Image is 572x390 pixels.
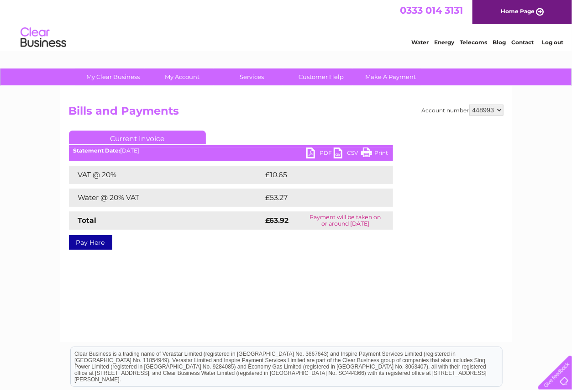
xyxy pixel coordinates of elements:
[71,5,502,44] div: Clear Business is a trading name of Verastar Limited (registered in [GEOGRAPHIC_DATA] No. 3667643...
[434,39,454,46] a: Energy
[511,39,534,46] a: Contact
[400,5,463,16] a: 0333 014 3131
[75,69,151,85] a: My Clear Business
[306,148,334,161] a: PDF
[20,24,67,52] img: logo.png
[78,216,97,225] strong: Total
[422,105,504,116] div: Account number
[266,216,289,225] strong: £63.92
[69,131,206,144] a: Current Invoice
[361,148,388,161] a: Print
[283,69,359,85] a: Customer Help
[542,39,563,46] a: Log out
[69,105,504,122] h2: Bills and Payments
[411,39,429,46] a: Water
[298,211,393,230] td: Payment will be taken on or around [DATE]
[334,148,361,161] a: CSV
[214,69,289,85] a: Services
[263,166,374,184] td: £10.65
[493,39,506,46] a: Blog
[145,69,220,85] a: My Account
[69,235,112,250] a: Pay Here
[73,147,121,154] b: Statement Date:
[69,166,263,184] td: VAT @ 20%
[263,189,374,207] td: £53.27
[69,189,263,207] td: Water @ 20% VAT
[69,148,393,154] div: [DATE]
[460,39,487,46] a: Telecoms
[353,69,428,85] a: Make A Payment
